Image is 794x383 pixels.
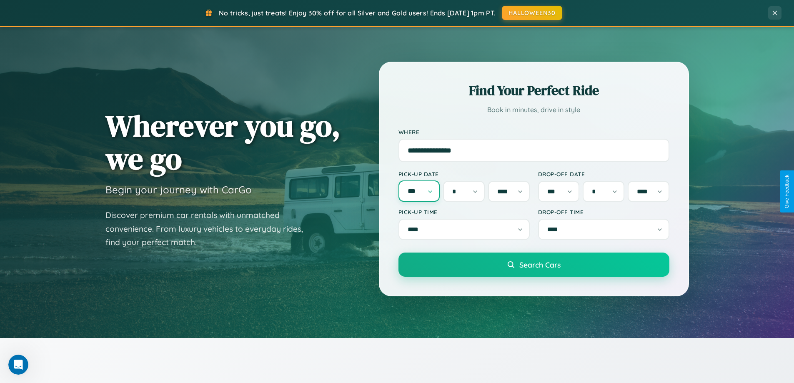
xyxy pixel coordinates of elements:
label: Drop-off Time [538,208,669,215]
p: Discover premium car rentals with unmatched convenience. From luxury vehicles to everyday rides, ... [105,208,314,249]
button: Search Cars [398,253,669,277]
button: HALLOWEEN30 [502,6,562,20]
span: No tricks, just treats! Enjoy 30% off for all Silver and Gold users! Ends [DATE] 1pm PT. [219,9,496,17]
iframe: Intercom live chat [8,355,28,375]
h1: Wherever you go, we go [105,109,341,175]
label: Pick-up Date [398,170,530,178]
div: Give Feedback [784,175,790,208]
h2: Find Your Perfect Ride [398,81,669,100]
p: Book in minutes, drive in style [398,104,669,116]
label: Pick-up Time [398,208,530,215]
label: Drop-off Date [538,170,669,178]
span: Search Cars [519,260,561,269]
h3: Begin your journey with CarGo [105,183,252,196]
label: Where [398,128,669,135]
